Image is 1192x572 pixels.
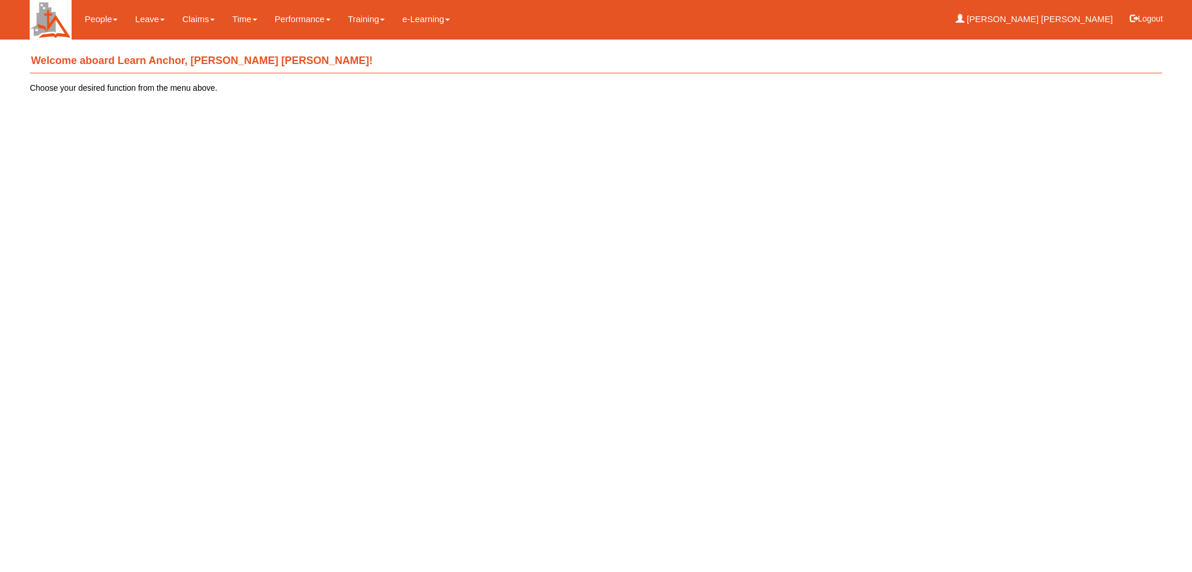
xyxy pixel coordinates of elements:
a: People [85,6,118,33]
a: Training [348,6,385,33]
a: Claims [182,6,215,33]
iframe: chat widget [1143,525,1180,560]
img: H+Cupd5uQsr4AAAAAElFTkSuQmCC [30,1,71,40]
a: Leave [135,6,165,33]
a: Time [232,6,257,33]
h4: Welcome aboard Learn Anchor, [PERSON_NAME] [PERSON_NAME]! [30,49,1162,73]
p: Choose your desired function from the menu above. [30,82,1162,94]
a: Performance [275,6,331,33]
button: Logout [1122,5,1171,33]
a: e-Learning [402,6,450,33]
a: [PERSON_NAME] [PERSON_NAME] [956,6,1113,33]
